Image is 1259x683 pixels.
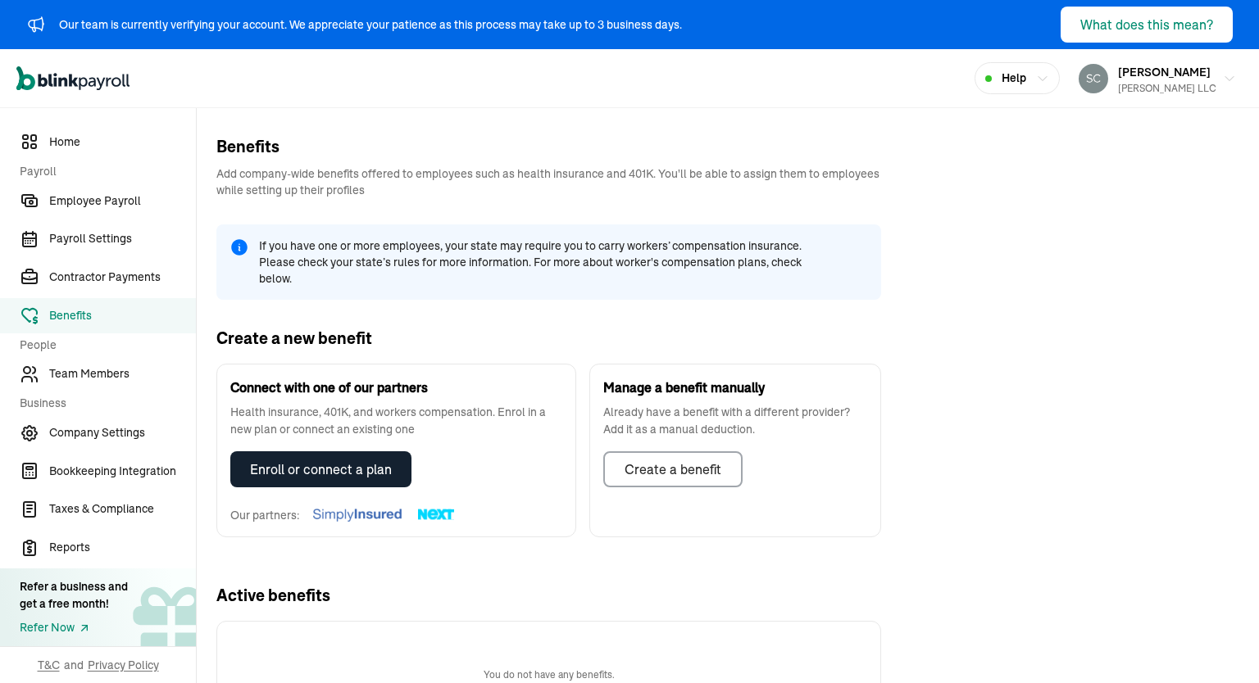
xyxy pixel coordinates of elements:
p: Already have a benefit with a different provider? Add it as a manual deduction. [603,404,868,438]
h2: Active benefits [216,583,881,608]
button: What does this mean? [1061,7,1233,43]
span: Business [20,395,186,412]
nav: Global [16,55,130,102]
span: Payroll [20,163,186,180]
h2: Create a new benefit [216,326,881,351]
div: Our team is currently verifying your account. We appreciate your patience as this process may tak... [59,16,682,34]
span: Taxes & Compliance [49,500,196,518]
div: What does this mean? [1080,15,1213,34]
span: Benefits [49,307,196,324]
div: Refer a business and get a free month! [20,578,128,613]
iframe: Chat Widget [892,26,1259,683]
button: Create a benefit [603,451,743,487]
span: T&C [38,657,60,673]
p: Add company-wide benefits offered to employees such as health insurance and 401K. You'll be able ... [216,165,881,198]
span: Contractor Payments [49,269,196,286]
span: If you have one or more employees, your state may require you to carry workers’ compensation insu... [259,237,832,287]
div: Enroll or connect a plan [250,459,392,479]
span: Reports [49,539,196,556]
span: Payroll Settings [49,230,196,247]
div: Create a benefit [625,459,721,479]
p: You do not have any benefits. [484,667,615,682]
span: Home [49,133,196,151]
h2: Connect with one of our partners [230,378,428,397]
span: Our partners: [230,507,300,523]
h2: Benefits [216,134,881,159]
span: Bookkeeping Integration [49,463,196,480]
button: Enroll or connect a plan [230,451,411,487]
p: Health insurance, 401K, and workers compensation. Enrol in a new plan or connect an existing one [230,404,562,438]
span: Privacy Policy [88,657,159,673]
a: Refer Now [20,619,128,636]
span: Team Members [49,365,196,382]
span: Company Settings [49,424,196,441]
h2: Manage a benefit manually [603,378,765,397]
span: Employee Payroll [49,192,196,210]
span: People [20,337,186,354]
